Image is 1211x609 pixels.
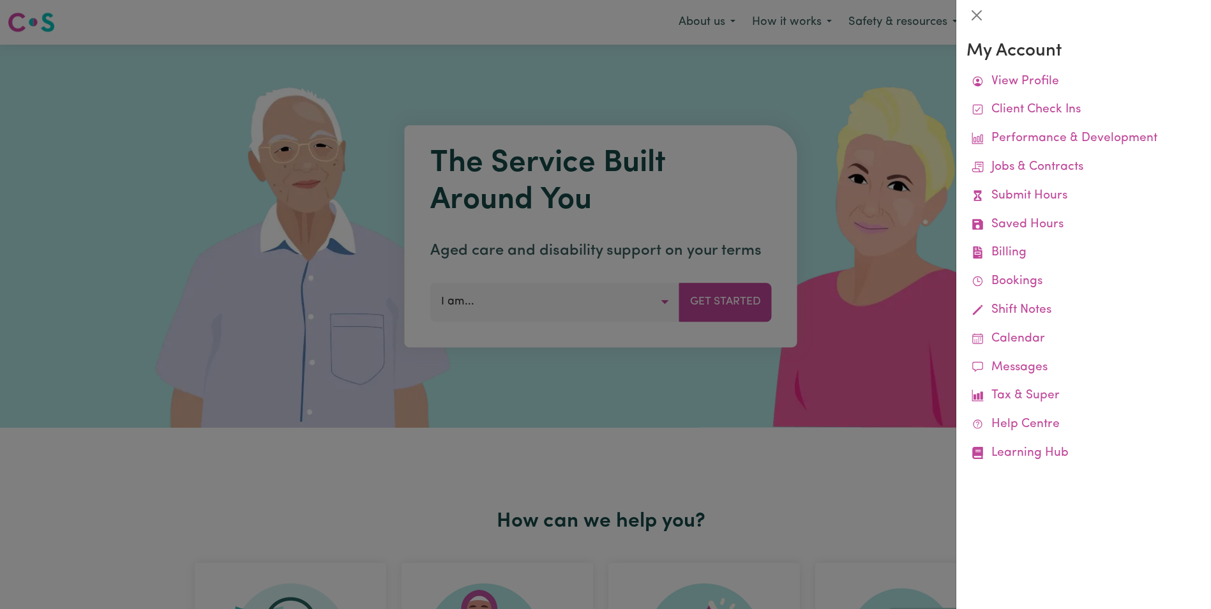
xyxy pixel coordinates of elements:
a: Messages [967,354,1201,382]
h3: My Account [967,41,1201,63]
a: Submit Hours [967,182,1201,211]
a: Saved Hours [967,211,1201,239]
a: Help Centre [967,410,1201,439]
a: Bookings [967,267,1201,296]
a: Billing [967,239,1201,267]
a: Calendar [967,325,1201,354]
a: Shift Notes [967,296,1201,325]
a: View Profile [967,68,1201,96]
a: Learning Hub [967,439,1201,468]
a: Jobs & Contracts [967,153,1201,182]
button: Close [967,5,987,26]
a: Performance & Development [967,124,1201,153]
a: Tax & Super [967,382,1201,410]
a: Client Check Ins [967,96,1201,124]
